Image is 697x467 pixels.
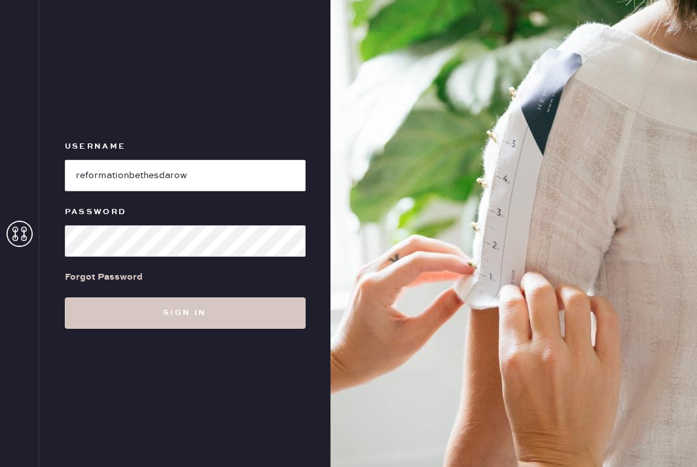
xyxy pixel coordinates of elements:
[65,297,306,329] button: Sign in
[65,160,306,191] input: e.g. john@doe.com
[65,257,143,297] a: Forgot Password
[65,270,143,284] div: Forgot Password
[65,204,306,220] label: Password
[65,139,306,155] label: Username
